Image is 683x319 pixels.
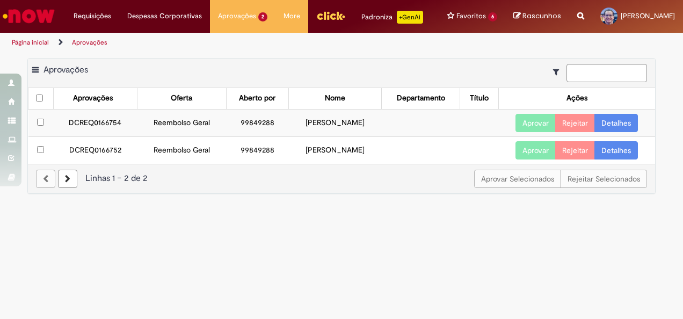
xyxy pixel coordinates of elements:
span: Requisições [74,11,111,21]
span: Aprovações [43,64,88,75]
th: Aprovações [53,88,137,109]
div: Linhas 1 − 2 de 2 [36,172,647,185]
p: +GenAi [397,11,423,24]
button: Rejeitar [555,114,595,132]
ul: Trilhas de página [8,33,447,53]
span: 6 [488,12,497,21]
td: DCREQ0166754 [53,109,137,136]
td: 99849288 [226,109,288,136]
a: Rascunhos [513,11,561,21]
span: 2 [258,12,267,21]
button: Aprovar [515,114,556,132]
button: Aprovar [515,141,556,160]
span: Despesas Corporativas [127,11,202,21]
a: Aprovações [72,38,107,47]
td: Reembolso Geral [137,109,226,136]
div: Aprovações [73,93,113,104]
span: Rascunhos [522,11,561,21]
td: 99849288 [226,136,288,164]
span: [PERSON_NAME] [621,11,675,20]
td: DCREQ0166752 [53,136,137,164]
i: Mostrar filtros para: Suas Solicitações [553,68,564,76]
a: Detalhes [594,114,638,132]
img: ServiceNow [1,5,56,27]
td: [PERSON_NAME] [289,109,382,136]
a: Detalhes [594,141,638,160]
div: Departamento [397,93,445,104]
td: Reembolso Geral [137,136,226,164]
div: Nome [325,93,345,104]
span: Aprovações [218,11,256,21]
img: click_logo_yellow_360x200.png [316,8,345,24]
a: Página inicial [12,38,49,47]
div: Oferta [171,93,192,104]
div: Ações [566,93,587,104]
td: [PERSON_NAME] [289,136,382,164]
button: Rejeitar [555,141,595,160]
span: More [284,11,300,21]
div: Título [470,93,489,104]
span: Favoritos [456,11,486,21]
div: Padroniza [361,11,423,24]
div: Aberto por [239,93,275,104]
